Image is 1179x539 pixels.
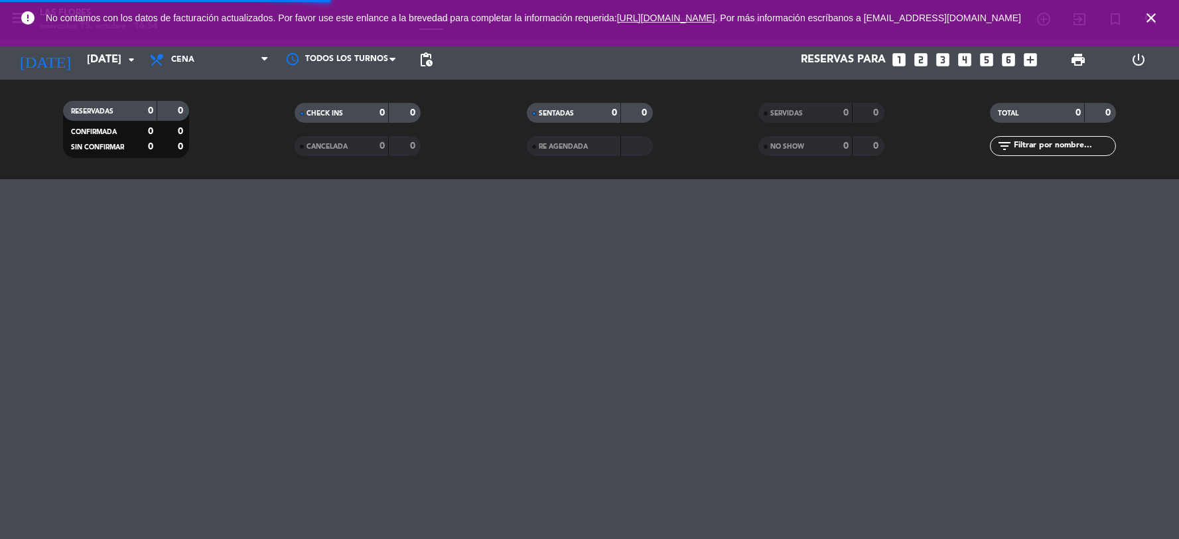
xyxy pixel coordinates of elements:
[46,13,1021,23] span: No contamos con los datos de facturación actualizados. Por favor use este enlance a la brevedad p...
[20,10,36,26] i: error
[178,106,186,116] strong: 0
[539,143,588,150] span: RE AGENDADA
[890,51,908,68] i: looks_one
[1000,51,1017,68] i: looks_6
[1105,108,1113,117] strong: 0
[1075,108,1081,117] strong: 0
[71,144,124,151] span: SIN CONFIRMAR
[123,52,139,68] i: arrow_drop_down
[1022,51,1039,68] i: add_box
[642,108,650,117] strong: 0
[1012,139,1115,153] input: Filtrar por nombre...
[71,129,117,135] span: CONFIRMADA
[770,143,804,150] span: NO SHOW
[410,108,418,117] strong: 0
[539,110,574,117] span: SENTADAS
[873,108,881,117] strong: 0
[10,45,80,74] i: [DATE]
[178,142,186,151] strong: 0
[956,51,973,68] i: looks_4
[998,110,1018,117] span: TOTAL
[418,52,434,68] span: pending_actions
[410,141,418,151] strong: 0
[978,51,995,68] i: looks_5
[997,138,1012,154] i: filter_list
[380,141,385,151] strong: 0
[801,54,886,66] span: Reservas para
[770,110,803,117] span: SERVIDAS
[843,108,849,117] strong: 0
[307,143,348,150] span: CANCELADA
[71,108,113,115] span: RESERVADAS
[1143,10,1159,26] i: close
[612,108,617,117] strong: 0
[912,51,930,68] i: looks_two
[148,142,153,151] strong: 0
[148,127,153,136] strong: 0
[307,110,343,117] span: CHECK INS
[148,106,153,116] strong: 0
[1070,52,1086,68] span: print
[715,13,1021,23] a: . Por más información escríbanos a [EMAIL_ADDRESS][DOMAIN_NAME]
[178,127,186,136] strong: 0
[1131,52,1146,68] i: power_settings_new
[873,141,881,151] strong: 0
[934,51,951,68] i: looks_3
[171,55,194,64] span: Cena
[617,13,715,23] a: [URL][DOMAIN_NAME]
[380,108,385,117] strong: 0
[1109,40,1169,80] div: LOG OUT
[843,141,849,151] strong: 0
